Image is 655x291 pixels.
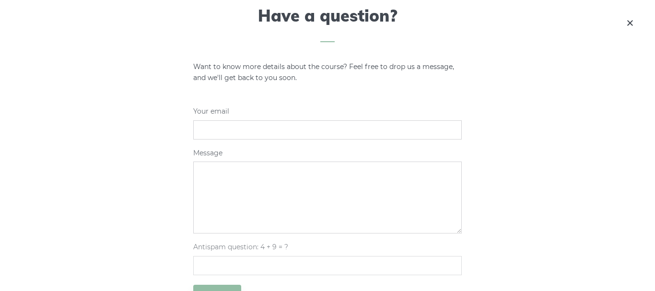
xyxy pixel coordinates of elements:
label: Message [193,149,462,234]
textarea: Message [193,162,462,233]
label: Your email [193,107,462,140]
h5: Have a question? [193,6,462,42]
input: Your email [193,120,462,140]
input: Antispam question: 4 + 9 = ? [193,256,462,275]
span: Antispam question: 4 + 9 = ? [193,243,288,251]
p: Want to know more details about the course? Feel free to drop us a message, and we'll get back to... [193,61,462,83]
